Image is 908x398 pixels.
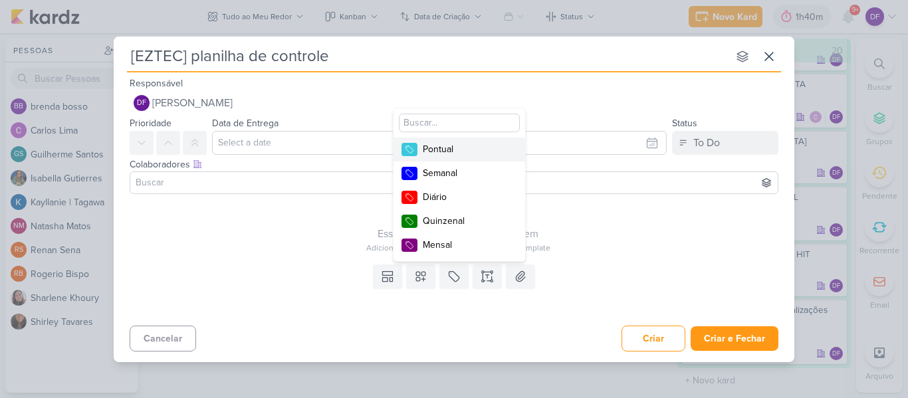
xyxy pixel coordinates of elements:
[672,118,697,129] label: Status
[130,157,778,171] div: Colaboradores
[130,78,183,89] label: Responsável
[672,131,778,155] button: To Do
[399,114,520,132] input: Buscar...
[212,131,667,155] input: Select a date
[134,95,150,111] div: Diego Freitas
[130,118,171,129] label: Prioridade
[137,100,146,107] p: DF
[423,214,509,228] div: Quinzenal
[423,190,509,204] div: Diário
[127,45,728,68] input: Kard Sem Título
[423,142,509,156] div: Pontual
[130,226,786,242] div: Esse kard não possui nenhum item
[212,118,279,129] label: Data de Entrega
[423,238,509,252] div: Mensal
[423,166,509,180] div: Semanal
[691,326,778,351] button: Criar e Fechar
[152,95,233,111] span: [PERSON_NAME]
[394,161,525,185] button: Semanal
[130,91,778,115] button: DF [PERSON_NAME]
[394,185,525,209] button: Diário
[130,326,196,351] button: Cancelar
[394,138,525,161] button: Pontual
[394,209,525,233] button: Quinzenal
[130,242,786,254] div: Adicione um item abaixo ou selecione um template
[394,233,525,257] button: Mensal
[133,175,775,191] input: Buscar
[693,135,720,151] div: To Do
[622,326,685,351] button: Criar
